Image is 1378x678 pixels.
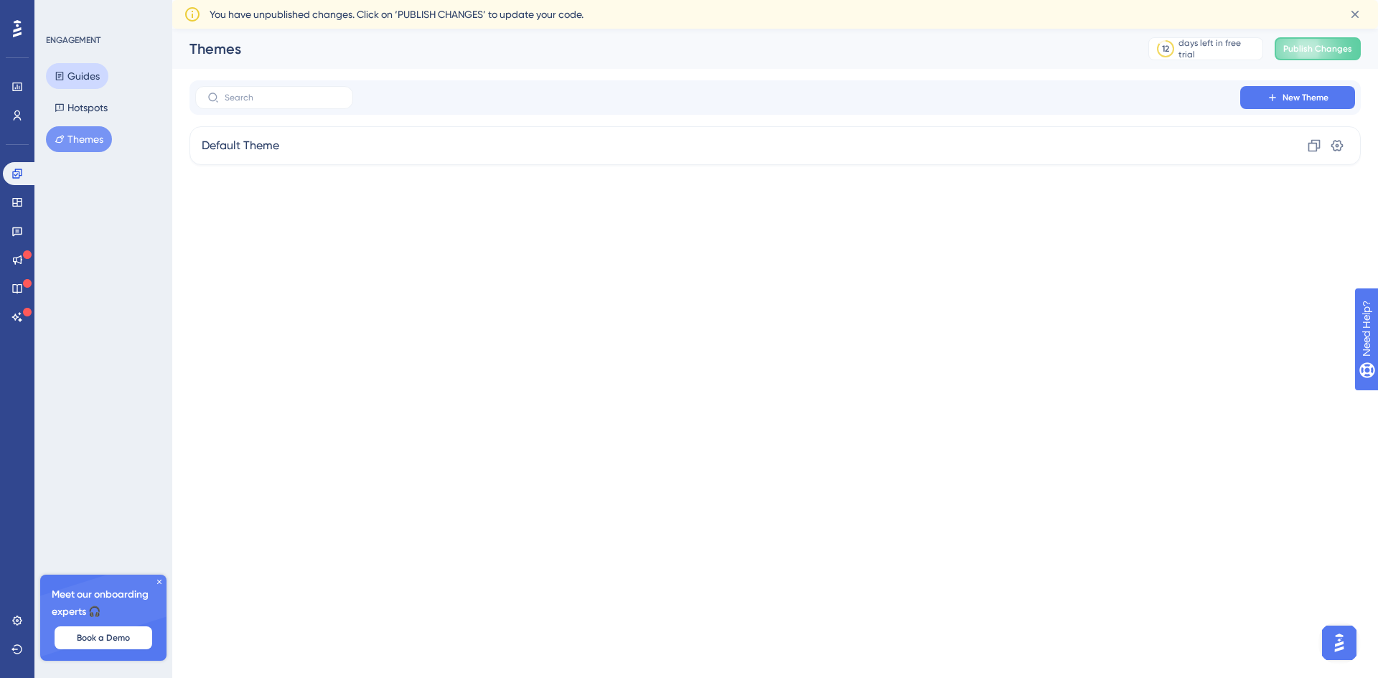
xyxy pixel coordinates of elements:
button: Publish Changes [1275,37,1361,60]
span: Default Theme [202,137,279,154]
span: Meet our onboarding experts 🎧 [52,586,155,621]
span: New Theme [1283,92,1328,103]
button: Hotspots [46,95,116,121]
div: Themes [189,39,1112,59]
span: Book a Demo [77,632,130,644]
span: Publish Changes [1283,43,1352,55]
button: New Theme [1240,86,1355,109]
input: Search [225,93,341,103]
span: You have unpublished changes. Click on ‘PUBLISH CHANGES’ to update your code. [210,6,583,23]
button: Book a Demo [55,626,152,649]
div: ENGAGEMENT [46,34,100,46]
iframe: UserGuiding AI Assistant Launcher [1318,621,1361,664]
button: Themes [46,126,112,152]
div: days left in free trial [1178,37,1258,60]
span: Need Help? [34,4,90,21]
div: 12 [1162,43,1169,55]
button: Guides [46,63,108,89]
